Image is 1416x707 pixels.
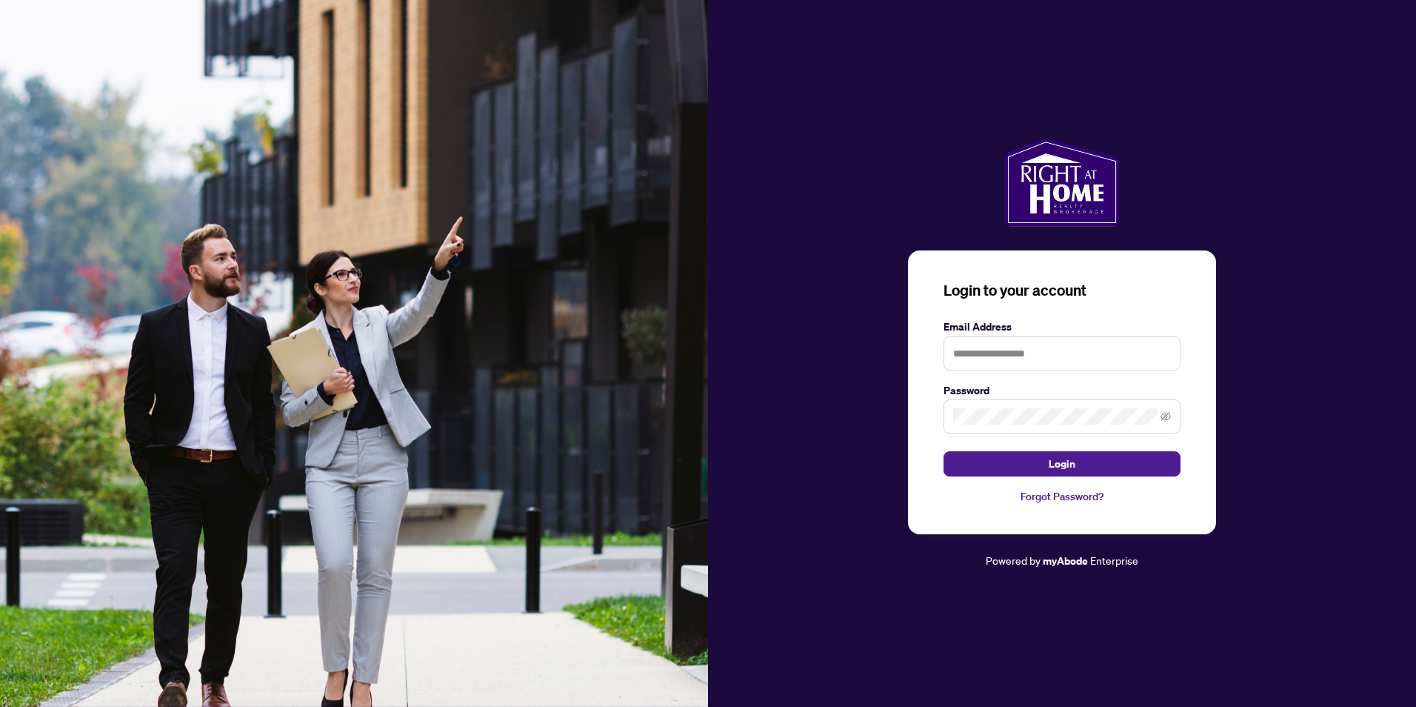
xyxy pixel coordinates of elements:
a: Forgot Password? [944,488,1180,505]
h3: Login to your account [944,280,1180,301]
span: Login [1049,452,1075,476]
span: eye-invisible [1160,411,1171,422]
a: myAbode [1043,553,1088,569]
span: Powered by [986,554,1041,567]
span: Enterprise [1090,554,1138,567]
img: ma-logo [1004,138,1119,227]
label: Email Address [944,319,1180,335]
label: Password [944,382,1180,399]
button: Login [944,451,1180,477]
